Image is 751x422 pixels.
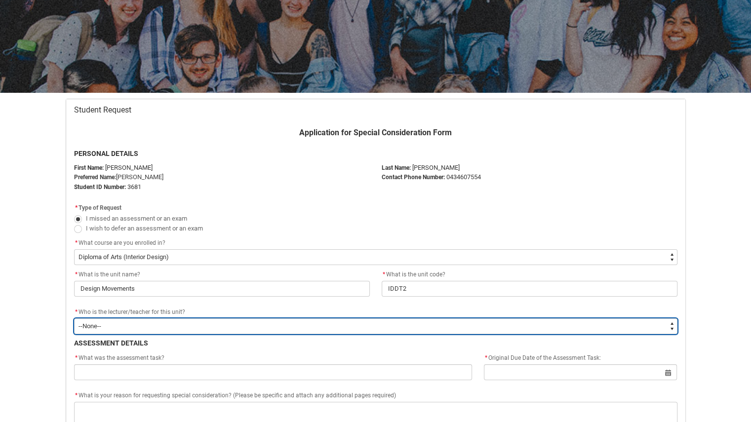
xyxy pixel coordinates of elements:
span: What was the assessment task? [74,354,164,361]
p: [PERSON_NAME] [382,163,677,173]
abbr: required [75,239,78,246]
p: [PERSON_NAME] [74,163,370,173]
abbr: required [75,271,78,278]
span: Student Request [74,105,131,115]
abbr: required [75,354,78,361]
abbr: required [75,392,78,399]
strong: Student ID Number: [74,184,126,191]
span: What course are you enrolled in? [79,239,165,246]
span: What is your reason for requesting special consideration? (Please be specific and attach any addi... [74,392,396,399]
strong: First Name: [74,164,104,171]
span: What is the unit name? [74,271,140,278]
span: Type of Request [79,204,121,211]
span: I missed an assessment or an exam [86,215,187,222]
span: I wish to defer an assessment or an exam [86,225,203,232]
abbr: required [383,271,385,278]
b: Last Name: [382,164,411,171]
p: 3681 [74,182,370,192]
span: Original Due Date of the Assessment Task: [484,354,601,361]
b: PERSONAL DETAILS [74,150,138,157]
b: ASSESSMENT DETAILS [74,339,148,347]
abbr: required [485,354,487,361]
strong: Preferred Name: [74,174,116,181]
abbr: required [75,308,78,315]
span: [PERSON_NAME] [116,173,163,181]
abbr: required [75,204,78,211]
span: What is the unit code? [382,271,445,278]
span: 0434607554 [446,173,481,181]
b: Application for Special Consideration Form [299,128,452,137]
span: Who is the lecturer/teacher for this unit? [79,308,185,315]
b: Contact Phone Number: [382,174,445,181]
